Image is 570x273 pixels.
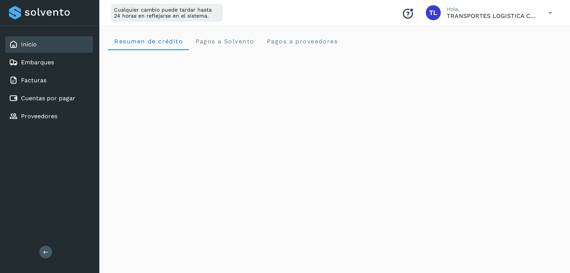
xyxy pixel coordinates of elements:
[5,108,93,125] div: Proveedores
[21,41,37,48] a: Inicio
[195,38,254,45] span: Pagos a Solvento
[5,90,93,107] div: Cuentas por pagar
[114,38,183,45] span: Resumen de crédito
[21,113,57,120] a: Proveedores
[447,12,537,19] p: TRANSPORTES LOGISTICA CENTRAL SA DE CV
[5,36,93,53] div: Inicio
[5,72,93,89] div: Facturas
[111,4,223,22] div: Cualquier cambio puede tardar hasta 24 horas en reflejarse en el sistema.
[447,6,537,12] p: Hola,
[21,59,54,66] a: Embarques
[266,38,338,45] span: Pagos a proveedores
[21,95,75,102] a: Cuentas por pagar
[5,54,93,71] div: Embarques
[21,77,46,84] a: Facturas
